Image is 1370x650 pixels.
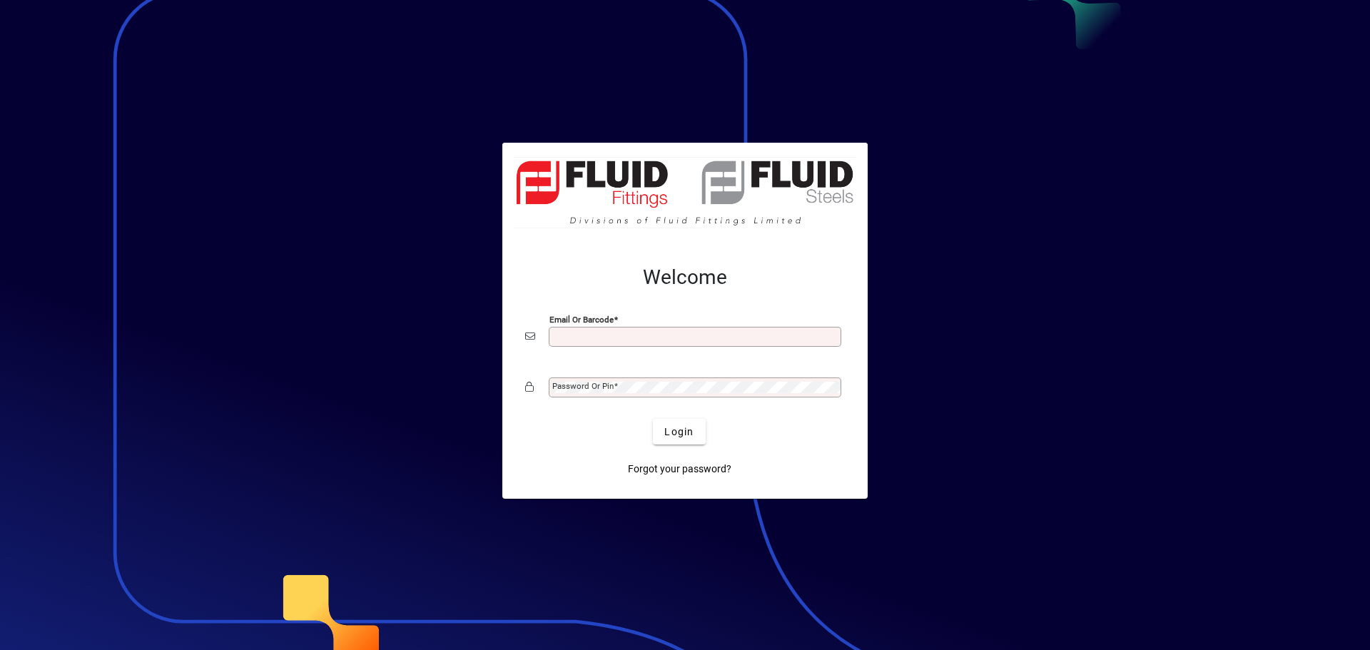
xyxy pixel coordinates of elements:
button: Login [653,419,705,445]
a: Forgot your password? [622,456,737,482]
span: Login [664,425,694,440]
mat-label: Password or Pin [552,381,614,391]
mat-label: Email or Barcode [549,315,614,325]
span: Forgot your password? [628,462,731,477]
h2: Welcome [525,265,845,290]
